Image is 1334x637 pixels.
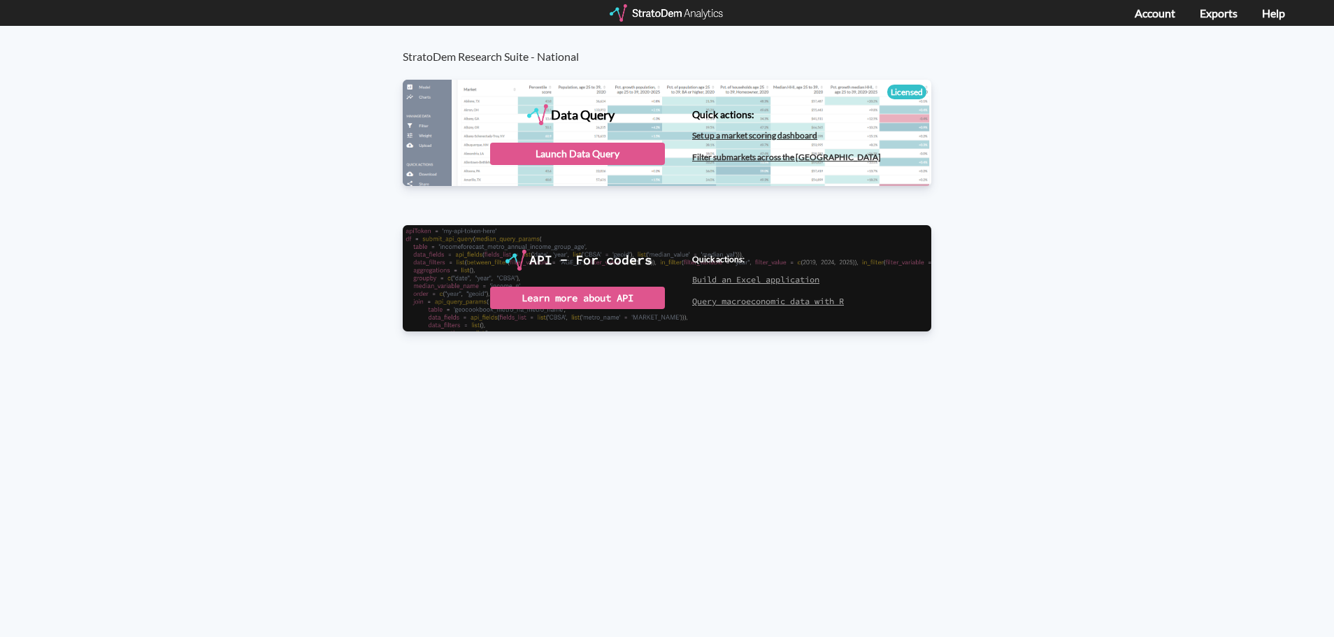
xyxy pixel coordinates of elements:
a: Filter submarkets across the [GEOGRAPHIC_DATA] [692,152,881,162]
a: Exports [1200,6,1238,20]
a: Query macroeconomic data with R [692,296,844,306]
h4: Quick actions: [692,109,881,120]
div: API - For coders [529,250,652,271]
div: Data Query [551,104,615,125]
h3: StratoDem Research Suite - National [403,26,946,63]
a: Build an Excel application [692,274,819,285]
div: Licensed [887,85,926,99]
h4: Quick actions: [692,255,844,264]
div: Launch Data Query [490,143,665,165]
a: Set up a market scoring dashboard [692,130,817,141]
div: Learn more about API [490,287,665,309]
a: Account [1135,6,1175,20]
a: Help [1262,6,1285,20]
